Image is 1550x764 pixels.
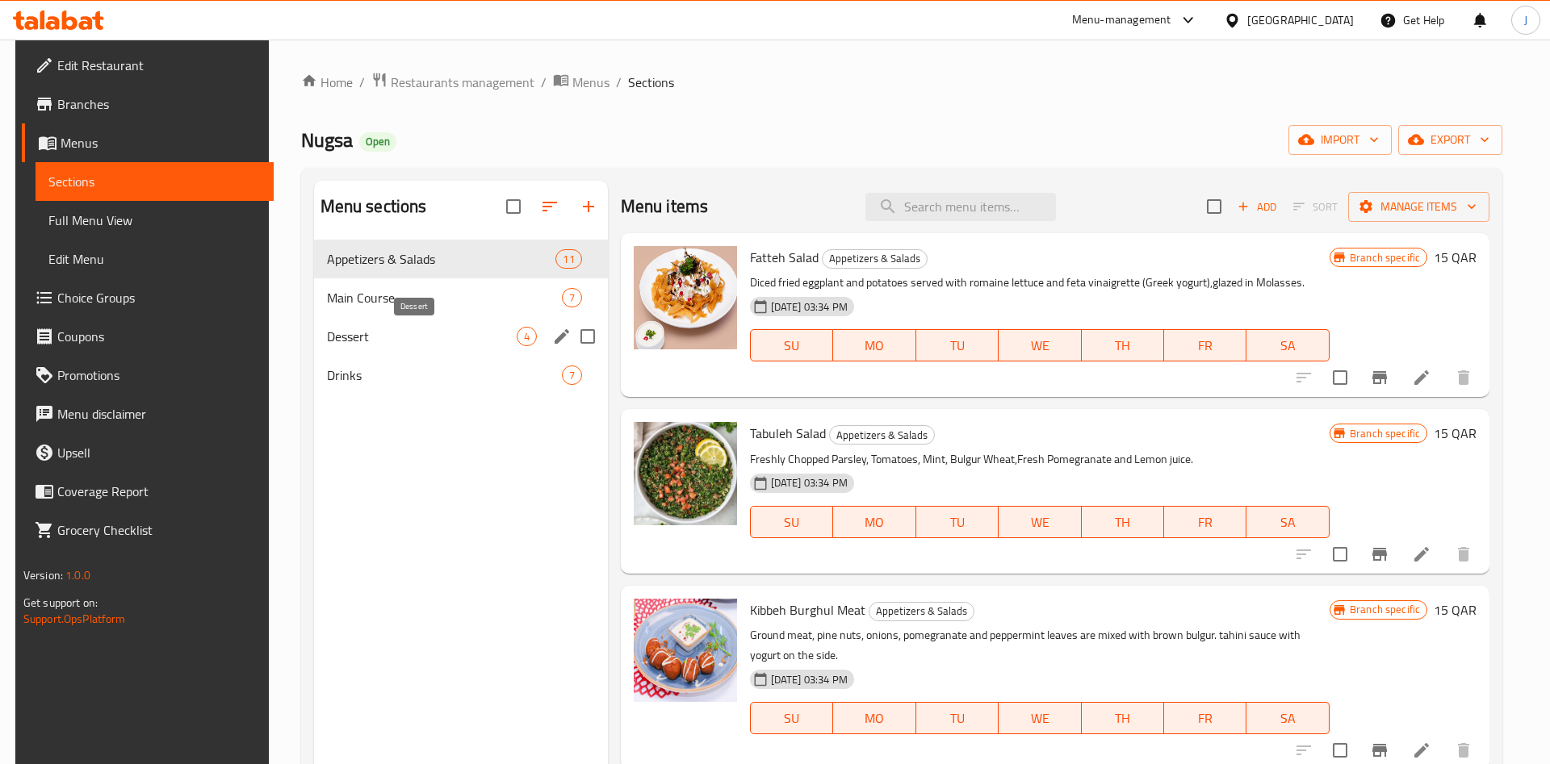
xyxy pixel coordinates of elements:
[1323,361,1357,395] span: Select to update
[57,365,262,385] span: Promotions
[320,194,427,219] h2: Menu sections
[999,329,1081,361] button: WE
[22,123,274,162] a: Menus
[371,72,534,93] a: Restaurants management
[916,702,999,734] button: TU
[750,329,833,361] button: SU
[833,329,915,361] button: MO
[1164,506,1246,538] button: FR
[750,598,865,622] span: Kibbeh Burghul Meat
[923,334,992,357] span: TU
[572,73,610,92] span: Menus
[750,245,819,269] span: Fatteh Salad
[553,72,610,93] a: Menus
[530,187,569,226] span: Sort sections
[1088,334,1158,357] span: TH
[1444,358,1483,397] button: delete
[36,240,274,278] a: Edit Menu
[1434,422,1477,445] h6: 15 QAR
[550,324,574,349] button: edit
[1283,194,1348,219] span: Select section first
[314,240,608,278] div: Appetizers & Salads11
[562,288,582,307] div: items
[1197,190,1231,223] span: Select section
[57,56,262,75] span: Edit Restaurant
[301,73,353,92] a: Home
[634,599,737,702] img: Kibbeh Burghul Meat
[916,329,999,361] button: TU
[869,602,974,621] div: Appetizers & Salads
[1398,125,1502,155] button: export
[628,73,674,92] span: Sections
[750,702,833,734] button: SU
[765,672,854,687] span: [DATE] 03:34 PM
[750,506,833,538] button: SU
[22,356,274,395] a: Promotions
[865,193,1056,221] input: search
[765,475,854,491] span: [DATE] 03:34 PM
[829,425,935,445] div: Appetizers & Salads
[1164,329,1246,361] button: FR
[1246,329,1329,361] button: SA
[1412,545,1431,564] a: Edit menu item
[869,602,974,620] span: Appetizers & Salads
[1412,368,1431,387] a: Edit menu item
[840,511,909,534] span: MO
[1247,11,1354,29] div: [GEOGRAPHIC_DATA]
[48,211,262,230] span: Full Menu View
[23,608,126,629] a: Support.OpsPlatform
[1444,535,1483,574] button: delete
[556,252,580,267] span: 11
[621,194,709,219] h2: Menu items
[569,187,608,226] button: Add section
[833,506,915,538] button: MO
[1171,511,1240,534] span: FR
[327,365,562,385] span: Drinks
[359,73,365,92] li: /
[1288,125,1392,155] button: import
[22,278,274,317] a: Choice Groups
[634,246,737,349] img: Fatteh Salad
[359,132,396,152] div: Open
[1082,702,1164,734] button: TH
[563,368,581,383] span: 7
[65,565,90,586] span: 1.0.0
[391,73,534,92] span: Restaurants management
[840,707,909,730] span: MO
[1005,334,1075,357] span: WE
[1088,707,1158,730] span: TH
[327,327,517,346] span: Dessert
[1301,130,1379,150] span: import
[634,422,737,525] img: Tabuleh Salad
[750,273,1330,293] p: Diced fried eggplant and potatoes served with romaine lettuce and feta vinaigrette (Greek yogurt)...
[757,511,827,534] span: SU
[517,327,537,346] div: items
[750,421,826,445] span: Tabuleh Salad
[327,249,556,269] div: Appetizers & Salads
[1361,197,1477,217] span: Manage items
[314,356,608,395] div: Drinks7
[1434,246,1477,269] h6: 15 QAR
[833,702,915,734] button: MO
[314,317,608,356] div: Dessert4edit
[517,329,536,344] span: 4
[22,472,274,511] a: Coverage Report
[301,122,353,158] span: Nugsa
[757,707,827,730] span: SU
[616,73,622,92] li: /
[22,85,274,123] a: Branches
[1253,511,1322,534] span: SA
[1231,194,1283,219] span: Add item
[1246,506,1329,538] button: SA
[1343,250,1426,265] span: Branch specific
[1005,707,1075,730] span: WE
[327,288,562,307] div: Main Course
[1253,334,1322,357] span: SA
[541,73,547,92] li: /
[1360,535,1399,574] button: Branch-specific-item
[496,190,530,223] span: Select all sections
[1412,741,1431,760] a: Edit menu item
[999,506,1081,538] button: WE
[1082,506,1164,538] button: TH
